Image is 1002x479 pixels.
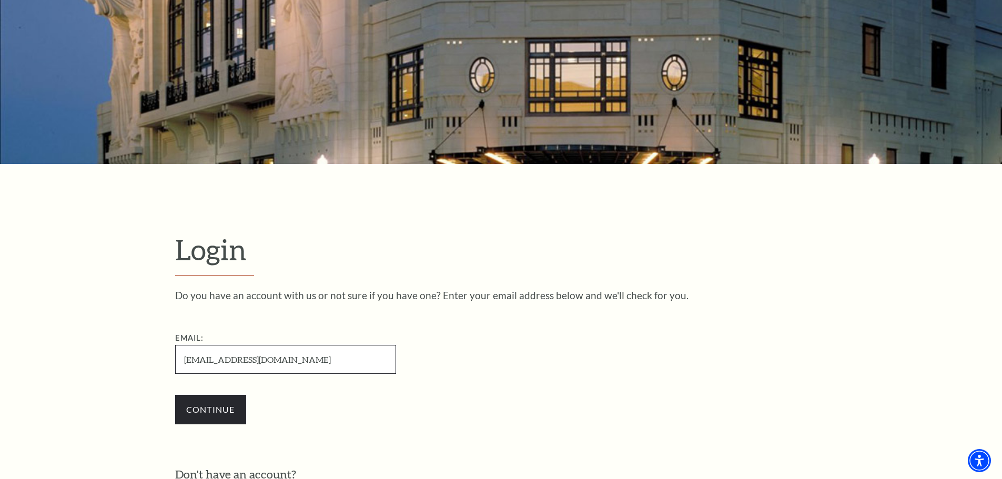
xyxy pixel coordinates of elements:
[175,345,396,374] input: Required
[175,232,247,266] span: Login
[175,333,204,342] label: Email:
[175,395,246,424] input: Submit button
[968,449,991,472] div: Accessibility Menu
[175,290,827,300] p: Do you have an account with us or not sure if you have one? Enter your email address below and we...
